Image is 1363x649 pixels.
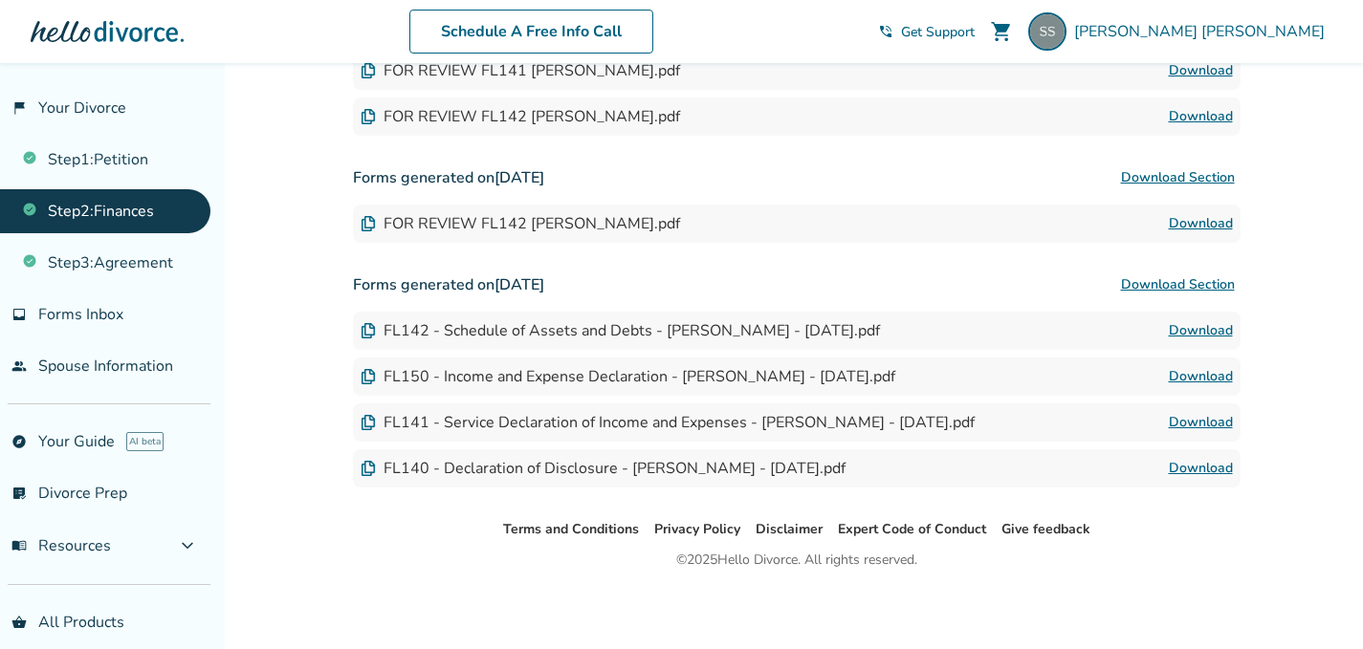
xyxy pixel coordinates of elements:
[878,23,975,41] a: phone_in_talkGet Support
[361,106,680,127] div: FOR REVIEW FL142 [PERSON_NAME].pdf
[1001,518,1090,541] li: Give feedback
[353,159,1241,197] h3: Forms generated on [DATE]
[901,23,975,41] span: Get Support
[126,432,164,451] span: AI beta
[1169,319,1233,342] a: Download
[654,520,740,538] a: Privacy Policy
[361,366,895,387] div: FL150 - Income and Expense Declaration - [PERSON_NAME] - [DATE].pdf
[676,549,917,572] div: © 2025 Hello Divorce. All rights reserved.
[361,320,880,341] div: FL142 - Schedule of Assets and Debts - [PERSON_NAME] - [DATE].pdf
[361,216,376,231] img: Document
[409,10,653,54] a: Schedule A Free Info Call
[361,412,975,433] div: FL141 - Service Declaration of Income and Expenses - [PERSON_NAME] - [DATE].pdf
[361,213,680,234] div: FOR REVIEW FL142 [PERSON_NAME].pdf
[503,520,639,538] a: Terms and Conditions
[990,20,1013,43] span: shopping_cart
[361,369,376,384] img: Document
[1074,21,1332,42] span: [PERSON_NAME] [PERSON_NAME]
[353,266,1241,304] h3: Forms generated on [DATE]
[11,535,111,556] span: Resources
[1169,365,1233,388] a: Download
[361,109,376,124] img: Document
[11,615,27,630] span: shopping_basket
[11,358,27,374] span: people
[11,538,27,553] span: menu_book
[1115,266,1241,304] button: Download Section
[1169,457,1233,480] a: Download
[11,307,27,322] span: inbox
[361,323,376,338] img: Document
[878,24,893,39] span: phone_in_talk
[361,60,680,81] div: FOR REVIEW FL141 [PERSON_NAME].pdf
[11,434,27,449] span: explore
[38,304,123,325] span: Forms Inbox
[1169,105,1233,128] a: Download
[176,534,199,557] span: expand_more
[838,520,986,538] a: Expert Code of Conduct
[11,100,27,116] span: flag_2
[361,63,376,78] img: Document
[1267,557,1363,649] iframe: Chat Widget
[756,518,823,541] li: Disclaimer
[1028,12,1066,51] img: stephanieshultis1@gmail.com
[361,458,846,479] div: FL140 - Declaration of Disclosure - [PERSON_NAME] - [DATE].pdf
[1169,411,1233,434] a: Download
[1115,159,1241,197] button: Download Section
[11,486,27,501] span: list_alt_check
[361,461,376,476] img: Document
[1169,59,1233,82] a: Download
[361,415,376,430] img: Document
[1169,212,1233,235] a: Download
